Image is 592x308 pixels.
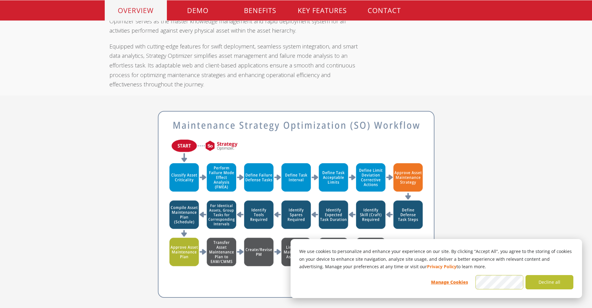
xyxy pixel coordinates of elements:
p: CONTACT [353,0,415,21]
img: Maintenance Strategy Optimization Workflow_V3 [166,116,426,291]
p: OVERVIEW [105,0,167,21]
button: Accept all [475,275,523,289]
button: Decline all [525,275,573,289]
p: Equipped with cutting-edge features for swift deployment, seamless system integration, and smart ... [109,42,362,89]
div: Cookie banner [291,239,582,298]
p: KEY FEATURES [291,0,353,21]
p: BENEFITS [229,0,291,21]
a: Privacy Policy [427,263,457,271]
p: DEMO [167,0,229,21]
button: Manage Cookies [425,275,473,289]
p: We use cookies to personalize and enhance your experience on our site. By clicking “Accept All”, ... [299,248,573,271]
